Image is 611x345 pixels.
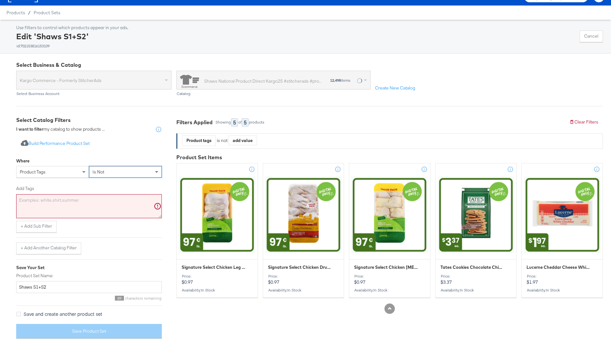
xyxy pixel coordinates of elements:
[93,169,104,175] span: is not
[16,281,162,293] input: Give your set a descriptive name
[24,311,102,317] span: Save and create another product set
[216,137,228,144] div: is not
[16,185,162,192] label: Add Tags
[20,169,46,175] span: product tags
[440,274,512,279] div: Price:
[287,288,301,292] span: in stock
[440,274,512,285] p: $3.37
[354,264,418,270] span: Signature Select Chicken Thigh Bone In Value Pack
[34,10,60,15] a: Product Sets
[242,118,249,126] div: 5
[201,288,215,292] span: in stock
[580,30,603,42] button: Cancel
[182,274,253,279] div: Price:
[16,61,603,69] div: Select Business & Catalog
[16,243,81,254] button: + Add Another Catalog Filter
[182,288,253,292] div: Availability :
[460,288,474,292] span: in stock
[238,120,242,125] div: of
[176,154,603,161] div: Product Set Items
[527,274,598,279] div: Price:
[182,264,246,270] span: Signature Select Chicken Leg Quarter Value Pack
[527,264,591,270] span: Lucerne Cheddar Cheese White Extra Sharp Chunk
[371,82,420,94] button: Create New Catalog
[330,78,341,83] strong: 12,498
[249,120,265,125] div: products
[229,136,257,145] div: add value
[440,288,512,292] div: Availability :
[268,274,339,279] div: Price:
[354,274,425,285] p: $0.97
[16,31,128,48] div: Edit 'Shaws S1+S2'
[16,221,57,232] button: + Add Sub Filter
[268,288,339,292] div: Availability :
[215,120,231,125] div: Showing
[183,136,216,146] div: Product tags
[16,158,29,164] div: Where
[16,91,172,96] div: Select Business Account
[231,118,238,126] div: 5
[354,288,425,292] div: Availability :
[16,296,162,301] div: characters remaining
[16,126,43,132] strong: I want to filter
[16,138,94,150] button: Build Performance Product Set
[527,274,598,285] p: $1.97
[176,119,213,126] div: Filters Applied
[16,126,105,133] div: my catalog to show products ...
[268,264,332,270] span: Signature Select Chicken Drumstick Value Pack
[16,44,128,48] div: id: 702153816153109
[16,25,128,31] div: Use filters to control which products appear in your ads.
[20,75,163,86] span: Kargo Commerce - Formerly StitcherAds
[527,288,598,292] div: Availability :
[204,78,323,85] div: Shaws National Product Direct Kargo25 #stitcherads #product-catalog #keep
[176,91,371,96] div: Catalog:
[6,10,25,15] span: Products
[440,264,505,270] span: Tates Cookies Chocolate Chip 7oz
[354,274,425,279] div: Price:
[373,288,387,292] span: in stock
[330,78,351,83] div: items
[25,10,34,15] span: /
[16,273,162,279] label: Product Set Name:
[182,274,253,285] p: $0.97
[565,116,603,128] button: Clear Filters
[16,116,162,124] div: Select Catalog Filters
[115,296,124,301] span: 89
[268,274,339,285] p: $0.97
[16,265,162,271] div: Save Your Set
[546,288,560,292] span: in stock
